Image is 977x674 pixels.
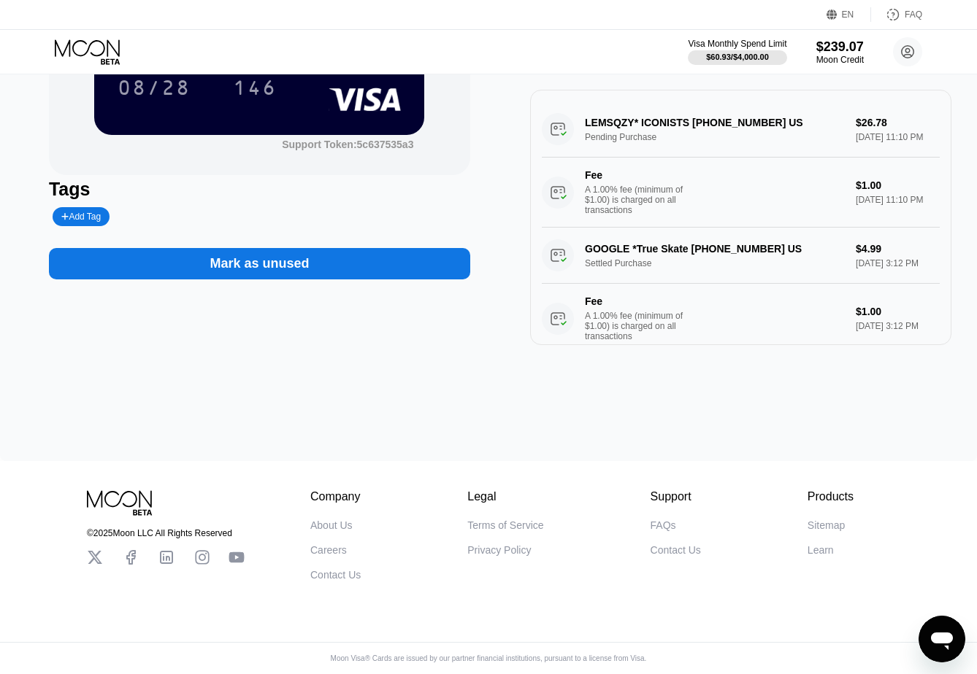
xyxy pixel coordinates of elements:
div: [DATE] 11:10 PM [856,195,940,205]
div: Products [808,490,854,503]
div: FeeA 1.00% fee (minimum of $1.00) is charged on all transactions$1.00[DATE] 3:12 PM [542,284,940,354]
div: $1.00 [856,306,940,317]
div: Legal [467,490,543,503]
div: FAQs [651,519,676,531]
div: Terms of Service [467,519,543,531]
div: FeeA 1.00% fee (minimum of $1.00) is charged on all transactions$1.00[DATE] 11:10 PM [542,158,940,228]
div: Sitemap [808,519,845,531]
div: A 1.00% fee (minimum of $1.00) is charged on all transactions [585,311,694,341]
div: Add Tag [61,212,101,222]
div: [DATE] 3:12 PM [856,321,940,331]
iframe: Button to launch messaging window [919,616,965,662]
div: 08/28 [118,78,191,101]
div: $239.07 [816,39,864,55]
div: Support [651,490,701,503]
div: $60.93 / $4,000.00 [706,53,769,61]
div: Privacy Policy [467,544,531,556]
div: EN [842,9,854,20]
div: $1.00 [856,179,940,191]
div: 146 [233,78,277,101]
div: EN [827,7,871,22]
div: About Us [310,519,353,531]
div: Contact Us [310,569,361,581]
div: Tags [49,179,470,200]
div: Moon Credit [816,55,864,65]
div: Mark as unused [49,233,470,279]
div: Learn [808,544,834,556]
div: Careers [310,544,347,556]
div: Contact Us [651,544,701,556]
div: Fee [585,295,687,307]
div: Visa Monthly Spend Limit$60.93/$4,000.00 [688,39,786,65]
div: 08/28 [107,69,202,106]
div: 146 [222,69,288,106]
div: A 1.00% fee (minimum of $1.00) is charged on all transactions [585,185,694,215]
div: Fee [585,169,687,181]
div: Visa Monthly Spend Limit [688,39,786,49]
div: FAQ [905,9,922,20]
div: Support Token:5c637535a3 [282,139,413,150]
div: FAQ [871,7,922,22]
div: Add Tag [53,207,110,226]
div: © 2025 Moon LLC All Rights Reserved [87,528,245,538]
div: Company [310,490,361,503]
div: $239.07Moon Credit [816,39,864,65]
div: Support Token: 5c637535a3 [282,139,413,150]
div: Mark as unused [210,255,309,272]
div: Moon Visa® Cards are issued by our partner financial institutions, pursuant to a license from Visa. [319,654,659,662]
